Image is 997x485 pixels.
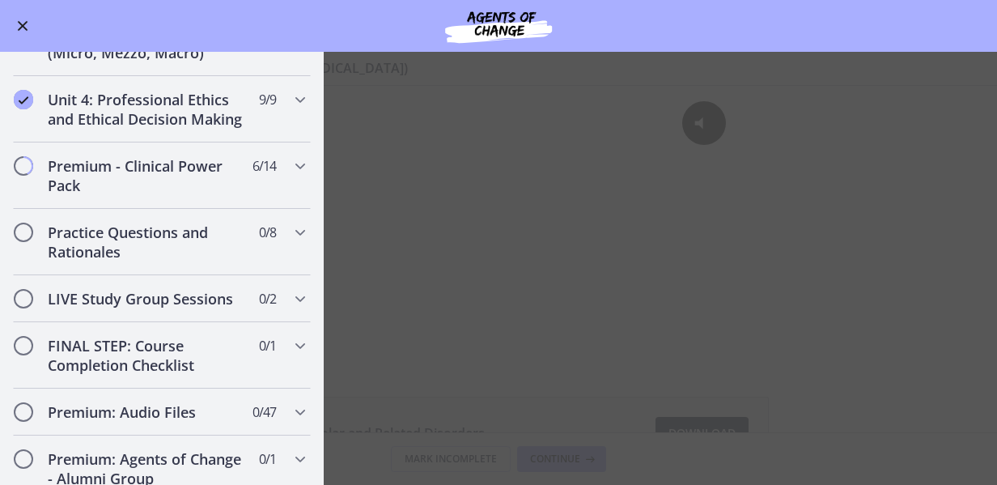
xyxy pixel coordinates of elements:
h2: Practice Questions and Rationales [48,223,245,262]
span: 0 / 47 [252,402,276,422]
h2: Premium: Audio Files [48,402,245,422]
h2: FINAL STEP: Course Completion Checklist [48,336,245,375]
button: Enable menu [13,16,32,36]
span: 0 / 1 [259,336,276,355]
span: 6 / 14 [252,156,276,176]
h2: LIVE Study Group Sessions [48,289,245,308]
span: 0 / 8 [259,223,276,242]
i: Completed [14,90,33,109]
img: Agents of Change [401,6,596,45]
span: 0 / 1 [259,449,276,469]
span: 0 / 2 [259,289,276,308]
span: 9 / 9 [259,90,276,109]
h2: Unit 4: Professional Ethics and Ethical Decision Making [48,90,245,129]
h2: Premium - Clinical Power Pack [48,156,245,195]
button: Click for sound [682,15,726,59]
